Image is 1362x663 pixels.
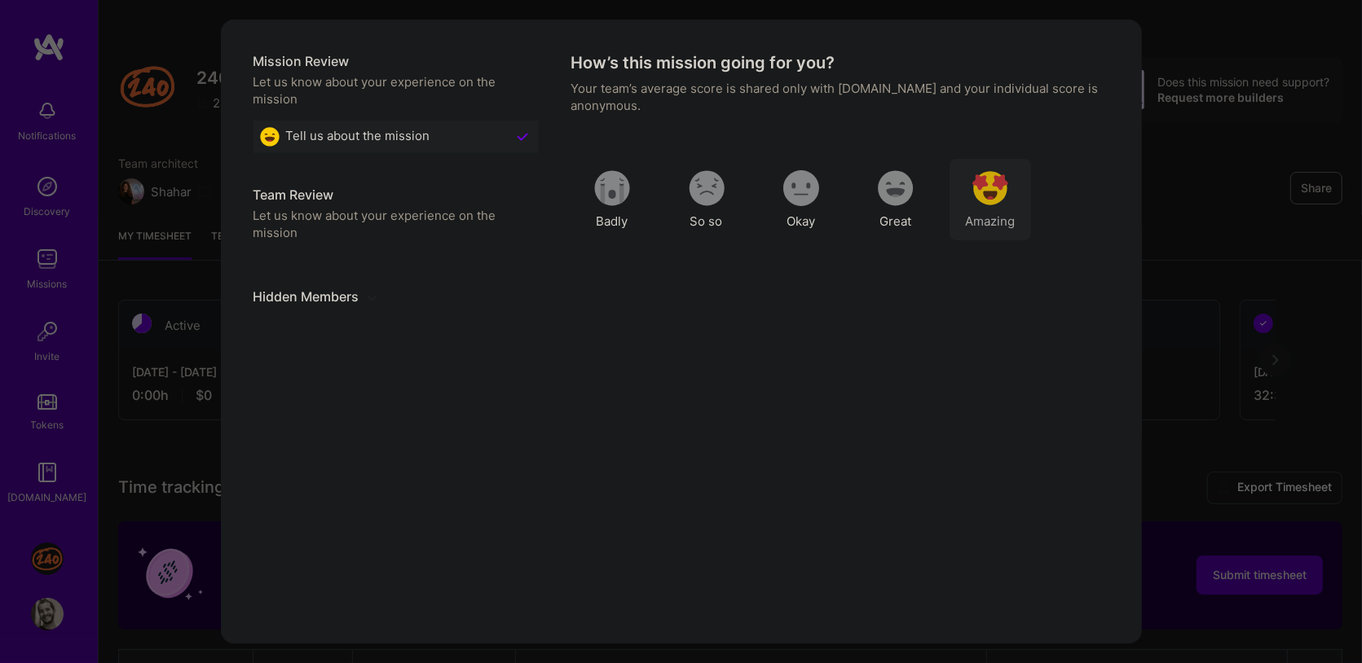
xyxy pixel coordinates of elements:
span: Tell us about the mission [286,127,430,147]
span: Great [879,213,911,230]
img: soso [594,170,630,206]
img: soso [972,170,1008,206]
h5: Team Review [253,186,539,204]
div: Let us know about your experience on the mission [253,207,539,241]
h4: How’s this mission going for you? [571,52,835,73]
span: Okay [787,213,815,230]
p: Your team’s average score is shared only with [DOMAIN_NAME] and your individual score is anonymous. [571,80,1109,114]
img: Checkmark [513,127,532,147]
i: icon ArrowDownBlack [367,292,377,303]
span: So so [690,213,723,230]
button: show or hide hidden members [363,287,382,306]
div: Let us know about your experience on the mission [253,73,539,108]
div: modal [221,20,1142,643]
h5: Mission Review [253,52,539,70]
h5: Hidden Members [253,287,539,306]
span: Badly [596,213,628,230]
img: Great emoji [260,127,280,147]
span: Amazing [965,213,1015,230]
img: soso [689,170,725,206]
img: soso [878,170,914,206]
img: soso [783,170,819,206]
